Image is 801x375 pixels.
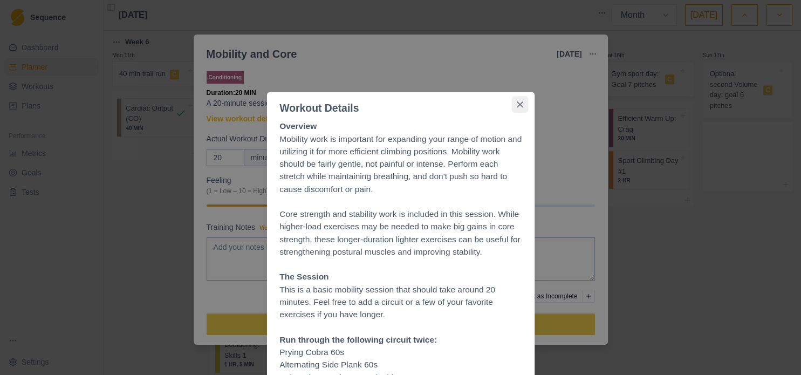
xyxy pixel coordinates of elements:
[266,92,534,116] header: Workout Details
[279,133,522,195] p: Mobility work is important for expanding your range of motion and utilizing it for more efficient...
[511,96,528,113] button: Close
[279,346,522,358] p: Prying Cobra 60s
[279,208,522,258] p: Core strength and stability work is included in this session. While higher-load exercises may be ...
[279,122,317,131] strong: Overview
[279,283,522,321] p: This is a basic mobility session that should take around 20 minutes. Feel free to add a circuit o...
[279,335,437,344] strong: Run through the following circuit twice:
[279,272,328,281] strong: The Session
[279,359,522,371] p: Alternating Side Plank 60s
